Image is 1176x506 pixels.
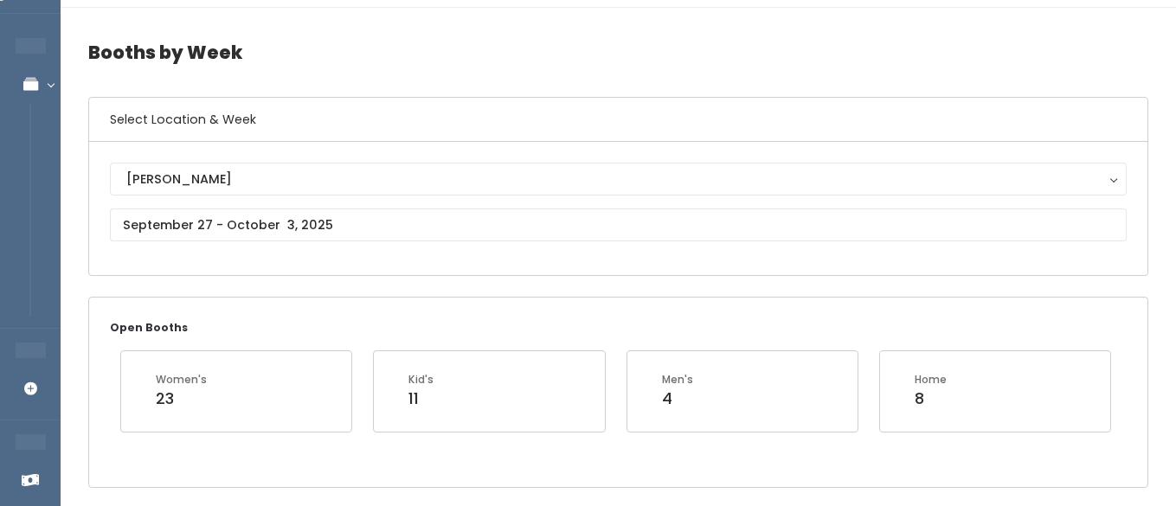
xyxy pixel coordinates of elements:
[915,372,947,388] div: Home
[408,388,434,410] div: 11
[662,372,693,388] div: Men's
[156,388,207,410] div: 23
[89,98,1147,142] h6: Select Location & Week
[110,208,1127,241] input: September 27 - October 3, 2025
[110,320,188,335] small: Open Booths
[126,170,1110,189] div: [PERSON_NAME]
[662,388,693,410] div: 4
[110,163,1127,195] button: [PERSON_NAME]
[88,29,1148,76] h4: Booths by Week
[408,372,434,388] div: Kid's
[156,372,207,388] div: Women's
[915,388,947,410] div: 8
